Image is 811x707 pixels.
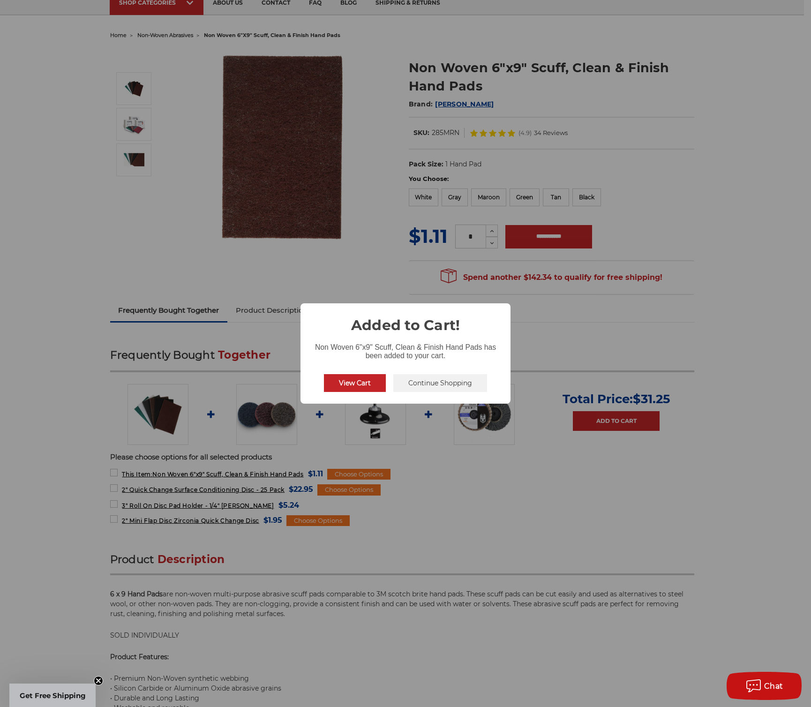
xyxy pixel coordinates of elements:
[300,336,511,362] div: Non Woven 6"x9" Scuff, Clean & Finish Hand Pads has been added to your cart.
[94,676,103,685] button: Close teaser
[324,374,386,392] button: View Cart
[300,303,511,336] h2: Added to Cart!
[727,672,802,700] button: Chat
[393,374,487,392] button: Continue Shopping
[20,691,86,700] span: Get Free Shipping
[764,682,783,691] span: Chat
